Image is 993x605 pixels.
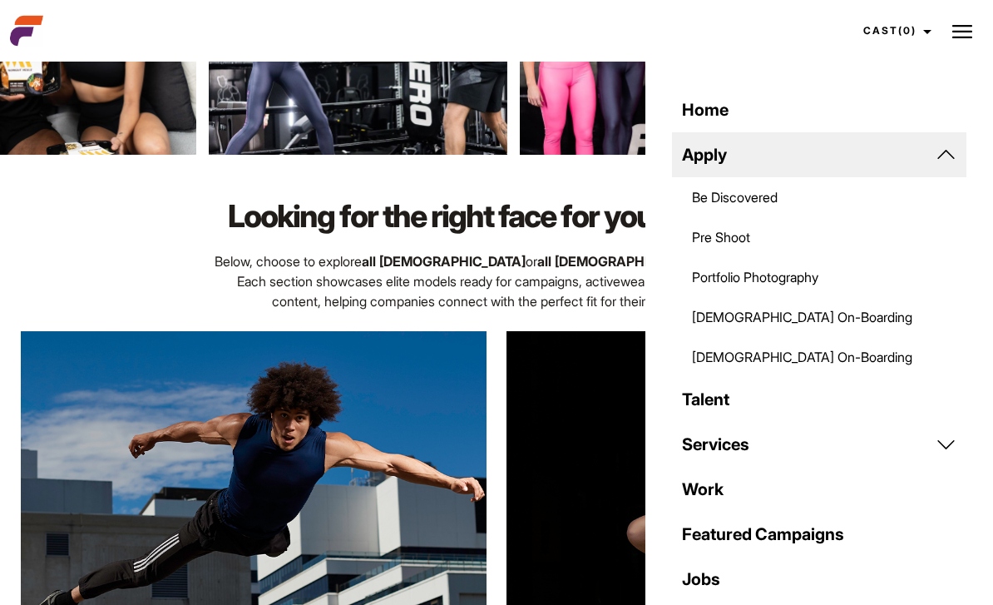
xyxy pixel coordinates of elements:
span: (0) [898,24,916,37]
a: Portfolio Photography [672,257,966,297]
a: [DEMOGRAPHIC_DATA] On-Boarding [672,297,966,337]
a: Work [672,467,966,512]
a: Services [672,422,966,467]
a: Featured Campaigns [672,512,966,557]
a: Be Discovered [672,177,966,217]
img: cropped-aefm-brand-fav-22-square.png [10,14,43,47]
strong: all [DEMOGRAPHIC_DATA] [537,253,701,270]
a: Pre Shoot [672,217,966,257]
a: Talent [672,377,966,422]
a: Jobs [672,557,966,602]
a: Apply [672,132,966,177]
p: Below, choose to explore or fitness talent. Each section showcases elite models ready for campaig... [211,251,783,311]
strong: all [DEMOGRAPHIC_DATA] [362,253,526,270]
h2: Looking for the right face for your brand? [211,195,783,238]
a: Home [672,87,966,132]
a: [DEMOGRAPHIC_DATA] On-Boarding [672,337,966,377]
a: Cast(0) [848,8,941,53]
img: Burger icon [952,22,972,42]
